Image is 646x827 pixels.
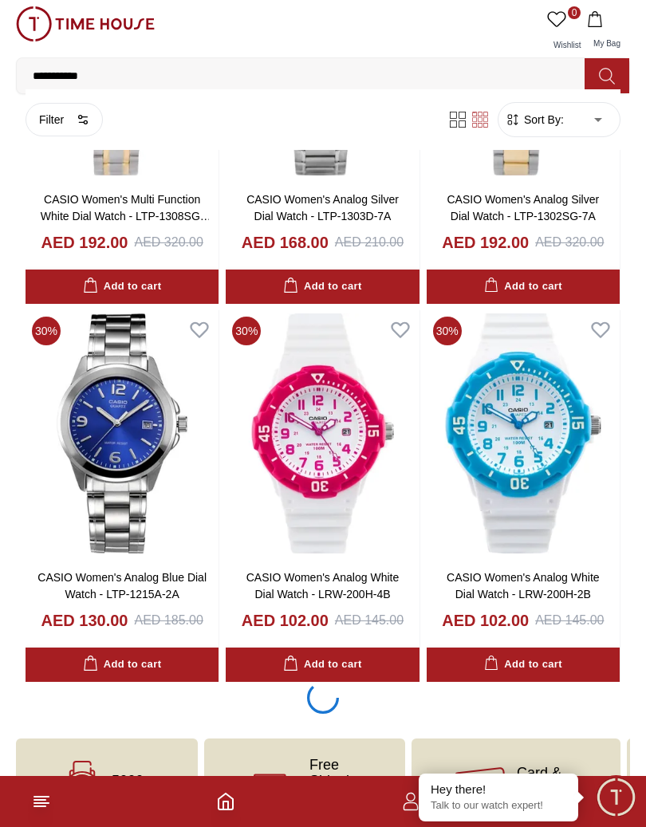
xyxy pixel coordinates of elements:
[283,656,361,674] div: Add to cart
[521,112,564,128] span: Sort By:
[32,317,61,345] span: 30 %
[427,648,620,682] button: Add to cart
[242,609,329,632] h4: AED 102.00
[26,648,219,682] button: Add to cart
[226,270,419,304] button: Add to cart
[26,270,219,304] button: Add to cart
[135,611,203,630] div: AED 185.00
[535,611,604,630] div: AED 145.00
[41,609,128,632] h4: AED 130.00
[16,6,155,41] img: ...
[242,231,329,254] h4: AED 168.00
[427,310,620,557] img: CASIO Women's Analog White Dial Watch - LRW-200H-2B
[584,6,630,57] button: My Bag
[547,41,587,49] span: Wishlist
[41,231,128,254] h4: AED 192.00
[246,193,399,223] a: CASIO Women's Analog Silver Dial Watch - LTP-1303D-7A
[431,799,566,813] p: Talk to our watch expert!
[226,310,419,557] img: CASIO Women's Analog White Dial Watch - LRW-200H-4B
[335,233,404,252] div: AED 210.00
[335,611,404,630] div: AED 145.00
[41,193,211,239] a: CASIO Women's Multi Function White Dial Watch - LTP-1308SG-7A
[112,773,158,805] span: 5000+ Models
[484,278,562,296] div: Add to cart
[232,317,261,345] span: 30 %
[135,233,203,252] div: AED 320.00
[216,792,235,811] a: Home
[26,103,103,136] button: Filter
[246,571,400,601] a: CASIO Women's Analog White Dial Watch - LRW-200H-4B
[594,775,638,819] div: Chat Widget
[535,233,604,252] div: AED 320.00
[283,278,361,296] div: Add to cart
[568,6,581,19] span: 0
[587,39,627,48] span: My Bag
[431,782,566,797] div: Hey there!
[442,609,529,632] h4: AED 102.00
[517,765,581,813] span: Card & COD Payments
[83,278,161,296] div: Add to cart
[26,310,219,557] img: CASIO Women's Analog Blue Dial Watch - LTP-1215A-2A
[37,571,207,601] a: CASIO Women's Analog Blue Dial Watch - LTP-1215A-2A
[442,231,529,254] h4: AED 192.00
[484,656,562,674] div: Add to cart
[447,571,600,601] a: CASIO Women's Analog White Dial Watch - LRW-200H-2B
[83,656,161,674] div: Add to cart
[226,648,419,682] button: Add to cart
[505,112,564,128] button: Sort By:
[427,270,620,304] button: Add to cart
[447,193,599,223] a: CASIO Women's Analog Silver Dial Watch - LTP-1302SG-7A
[544,6,584,57] a: 0Wishlist
[309,757,365,821] span: Free Shipping & Easy Return
[433,317,462,345] span: 30 %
